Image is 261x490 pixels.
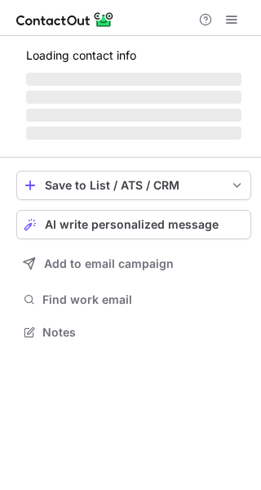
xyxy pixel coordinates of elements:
button: AI write personalized message [16,210,251,239]
span: ‌ [26,109,241,122]
span: Add to email campaign [44,257,174,270]
img: ContactOut v5.3.10 [16,10,114,29]
span: AI write personalized message [45,218,219,231]
button: Add to email campaign [16,249,251,278]
span: Find work email [42,292,245,307]
button: Find work email [16,288,251,311]
div: Save to List / ATS / CRM [45,179,223,192]
button: Notes [16,321,251,344]
span: ‌ [26,73,241,86]
span: ‌ [26,127,241,140]
button: save-profile-one-click [16,171,251,200]
span: ‌ [26,91,241,104]
p: Loading contact info [26,49,241,62]
span: Notes [42,325,245,340]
